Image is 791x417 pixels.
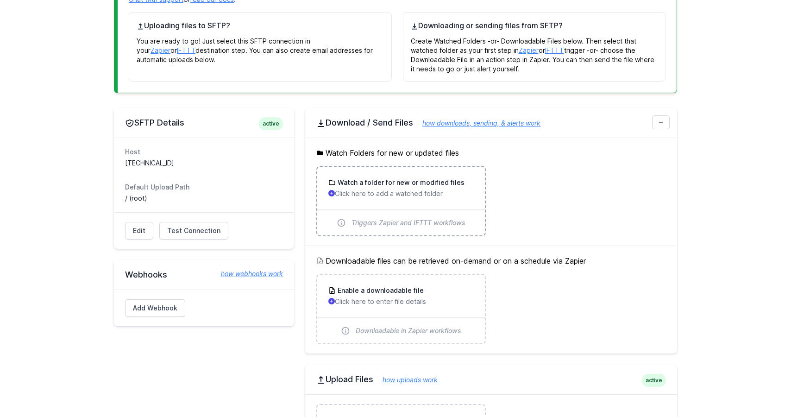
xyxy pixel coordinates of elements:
h2: Upload Files [316,374,666,385]
h4: Uploading files to SFTP? [137,20,384,31]
span: active [259,117,283,130]
iframe: Drift Widget Chat Controller [745,371,780,406]
h2: SFTP Details [125,117,283,128]
h5: Watch Folders for new or updated files [316,147,666,158]
h3: Enable a downloadable file [336,286,424,295]
dd: / (root) [125,194,283,203]
h2: Webhooks [125,269,283,280]
a: Zapier [151,46,170,54]
a: IFTTT [545,46,564,54]
span: Triggers Zapier and IFTTT workflows [352,218,465,227]
dt: Default Upload Path [125,183,283,192]
span: active [642,374,666,387]
a: Zapier [519,46,539,54]
h2: Download / Send Files [316,117,666,128]
a: how webhooks work [212,269,283,278]
h4: Downloading or sending files from SFTP? [411,20,658,31]
a: Watch a folder for new or modified files Click here to add a watched folder Triggers Zapier and I... [317,167,484,235]
a: Test Connection [159,222,228,240]
a: Add Webhook [125,299,185,317]
p: Click here to add a watched folder [328,189,473,198]
a: Edit [125,222,153,240]
h5: Downloadable files can be retrieved on-demand or on a schedule via Zapier [316,255,666,266]
dd: [TECHNICAL_ID] [125,158,283,168]
dt: Host [125,147,283,157]
a: IFTTT [177,46,195,54]
a: how uploads work [373,376,438,384]
p: Click here to enter file details [328,297,473,306]
p: You are ready to go! Just select this SFTP connection in your or destination step. You can also c... [137,31,384,64]
span: Downloadable in Zapier workflows [356,326,461,335]
a: Enable a downloadable file Click here to enter file details Downloadable in Zapier workflows [317,275,484,343]
span: Test Connection [167,226,220,235]
p: Create Watched Folders -or- Downloadable Files below. Then select that watched folder as your fir... [411,31,658,74]
a: how downloads, sending, & alerts work [413,119,540,127]
h3: Watch a folder for new or modified files [336,178,465,187]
